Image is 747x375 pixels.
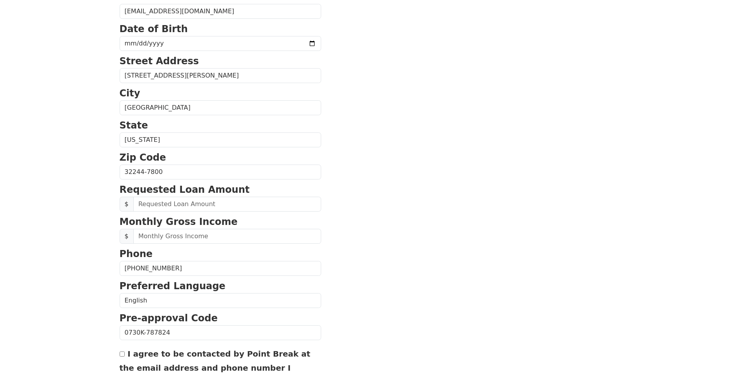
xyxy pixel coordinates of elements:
strong: Zip Code [120,152,166,163]
strong: Pre-approval Code [120,313,218,324]
span: $ [120,229,134,244]
input: Street Address [120,68,321,83]
strong: Phone [120,248,153,259]
input: Monthly Gross Income [133,229,321,244]
strong: Preferred Language [120,281,225,292]
input: City [120,100,321,115]
strong: Street Address [120,56,199,67]
input: Phone [120,261,321,276]
input: Pre-approval Code [120,325,321,340]
input: Zip Code [120,165,321,179]
input: Requested Loan Amount [133,197,321,212]
strong: Requested Loan Amount [120,184,250,195]
strong: Date of Birth [120,24,188,34]
strong: State [120,120,148,131]
p: Monthly Gross Income [120,215,321,229]
input: Re-Enter Email Address [120,4,321,19]
span: $ [120,197,134,212]
strong: City [120,88,140,99]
